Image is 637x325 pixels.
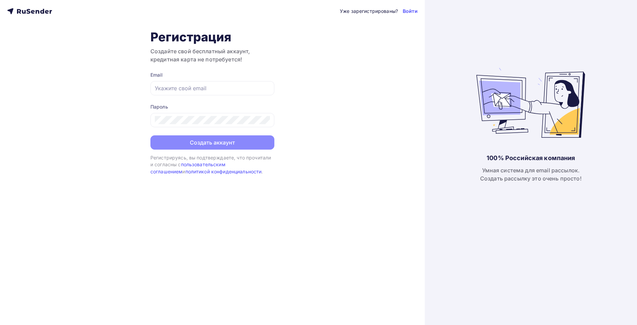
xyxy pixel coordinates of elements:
button: Создать аккаунт [150,135,274,150]
div: Регистрируясь, вы подтверждаете, что прочитали и согласны с и . [150,154,274,175]
div: 100% Российская компания [487,154,575,162]
h3: Создайте свой бесплатный аккаунт, кредитная карта не потребуется! [150,47,274,63]
div: Пароль [150,103,274,110]
h1: Регистрация [150,30,274,44]
input: Укажите свой email [155,84,270,92]
a: Войти [403,8,418,15]
div: Умная система для email рассылок. Создать рассылку это очень просто! [480,166,582,183]
a: политикой конфиденциальности [185,169,262,174]
a: пользовательским соглашением [150,161,225,174]
div: Уже зарегистрированы? [340,8,398,15]
div: Email [150,72,274,78]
